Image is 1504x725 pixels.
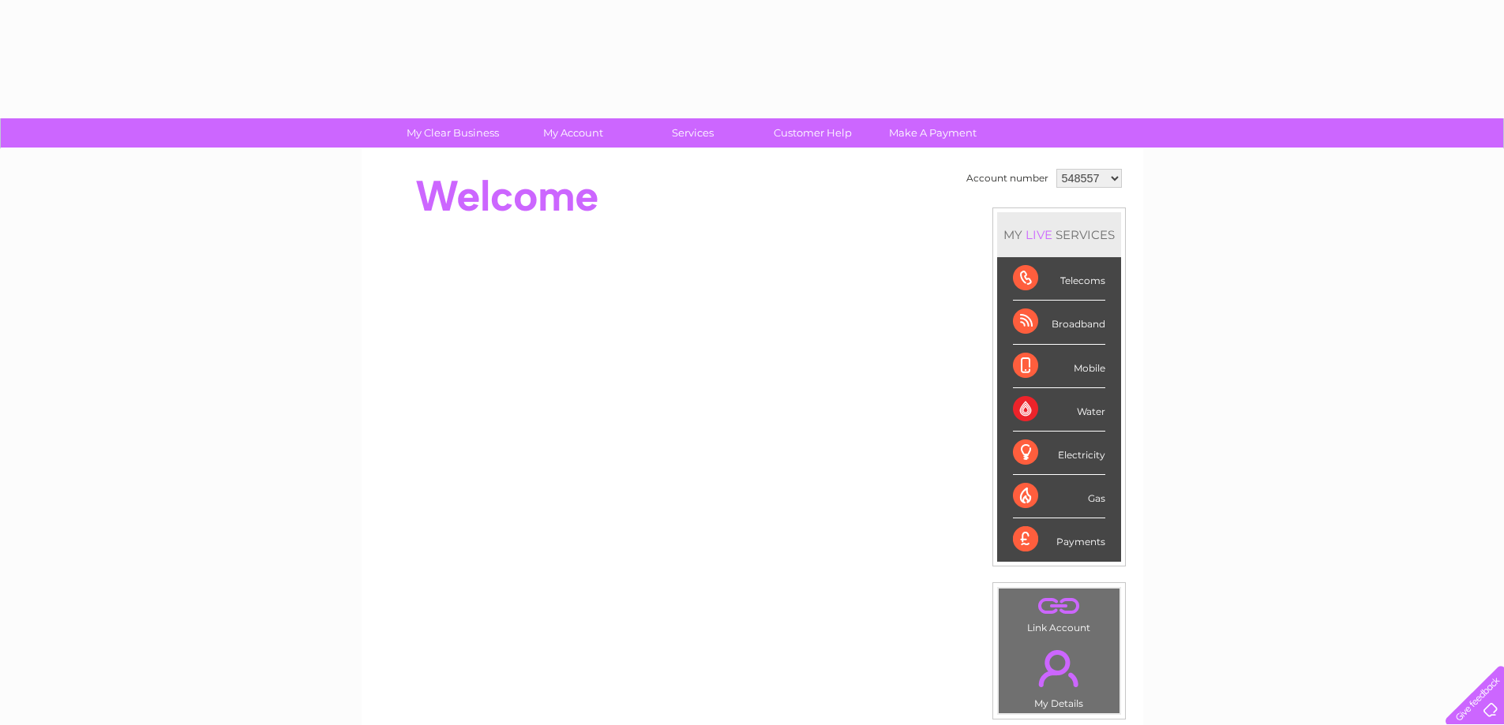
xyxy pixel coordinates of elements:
div: Electricity [1013,432,1105,475]
td: Link Account [998,588,1120,637]
div: MY SERVICES [997,212,1121,257]
a: Customer Help [748,118,878,148]
a: My Clear Business [388,118,518,148]
a: . [1003,592,1116,620]
div: Broadband [1013,301,1105,344]
td: Account number [962,165,1052,192]
div: Water [1013,388,1105,432]
a: . [1003,641,1116,696]
div: Payments [1013,518,1105,561]
a: Services [628,118,758,148]
div: LIVE [1022,227,1056,242]
td: My Details [998,637,1120,714]
a: My Account [508,118,638,148]
div: Gas [1013,475,1105,518]
div: Mobile [1013,345,1105,388]
div: Telecoms [1013,257,1105,301]
a: Make A Payment [868,118,998,148]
